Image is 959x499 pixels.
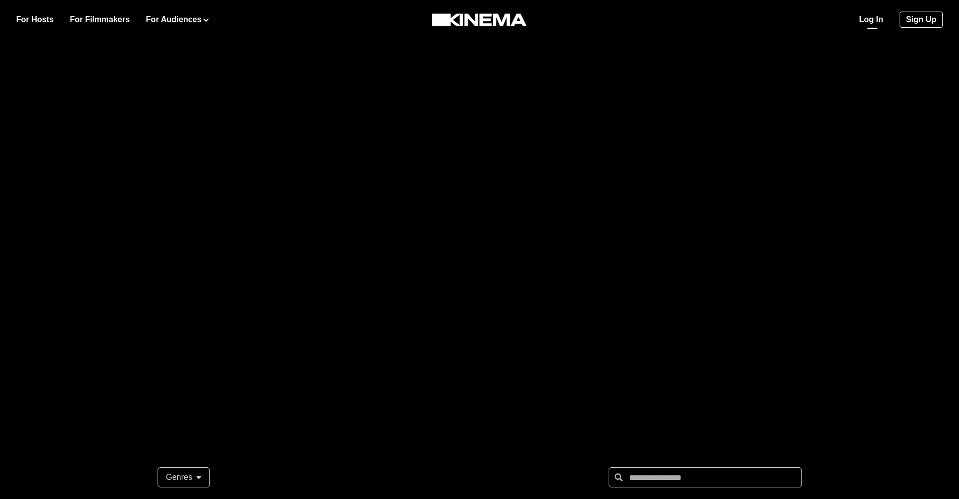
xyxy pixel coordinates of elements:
button: Genres [158,467,210,487]
a: For Hosts [16,14,54,26]
button: For Audiences [146,14,209,26]
a: Sign Up [900,12,943,28]
a: For Filmmakers [70,14,130,26]
a: Log In [859,14,883,26]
